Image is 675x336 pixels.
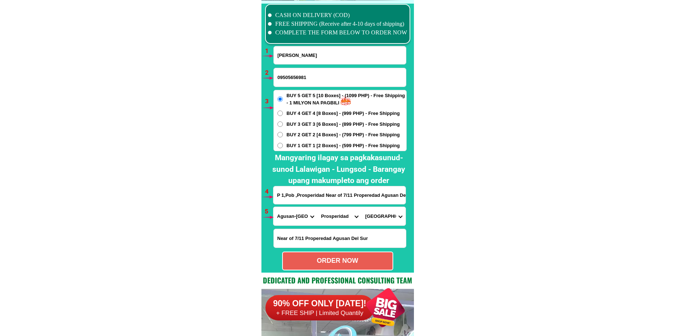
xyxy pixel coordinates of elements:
[274,229,406,248] input: Input LANDMARKOFLOCATION
[265,68,273,78] h6: 2
[317,207,361,225] select: Select district
[277,96,283,102] input: BUY 5 GET 5 [10 Boxes] - (1099 PHP) - Free Shipping - 1 MILYON NA PAGBILI
[277,132,283,137] input: BUY 2 GET 2 [4 Boxes] - (799 PHP) - Free Shipping
[286,92,406,106] span: BUY 5 GET 5 [10 Boxes] - (1099 PHP) - Free Shipping - 1 MILYON NA PAGBILI
[268,28,407,37] li: COMPLETE THE FORM BELOW TO ORDER NOW
[265,46,273,56] h6: 1
[265,298,374,309] h6: 90% OFF ONLY [DATE]!
[286,142,400,149] span: BUY 1 GET 1 [2 Boxes] - (599 PHP) - Free Shipping
[274,68,406,87] input: Input phone_number
[283,256,393,266] div: ORDER NOW
[265,187,273,196] h6: 4
[277,121,283,127] input: BUY 3 GET 3 [6 Boxes] - (899 PHP) - Free Shipping
[265,309,374,317] h6: + FREE SHIP | Limited Quantily
[362,207,406,225] select: Select commune
[277,111,283,116] input: BUY 4 GET 4 [8 Boxes] - (999 PHP) - Free Shipping
[261,275,414,286] h2: Dedicated and professional consulting team
[286,131,400,138] span: BUY 2 GET 2 [4 Boxes] - (799 PHP) - Free Shipping
[286,110,400,117] span: BUY 4 GET 4 [8 Boxes] - (999 PHP) - Free Shipping
[286,121,400,128] span: BUY 3 GET 3 [6 Boxes] - (899 PHP) - Free Shipping
[268,11,407,20] li: CASH ON DELIVERY (COD)
[273,186,406,204] input: Input address
[265,207,273,216] h6: 5
[268,20,407,28] li: FREE SHIPPING (Receive after 4-10 days of shipping)
[274,46,406,64] input: Input full_name
[273,207,317,225] select: Select province
[265,97,273,106] h6: 3
[267,152,410,187] h2: Mangyaring ilagay sa pagkakasunud-sunod Lalawigan - Lungsod - Barangay upang makumpleto ang order
[277,143,283,148] input: BUY 1 GET 1 [2 Boxes] - (599 PHP) - Free Shipping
